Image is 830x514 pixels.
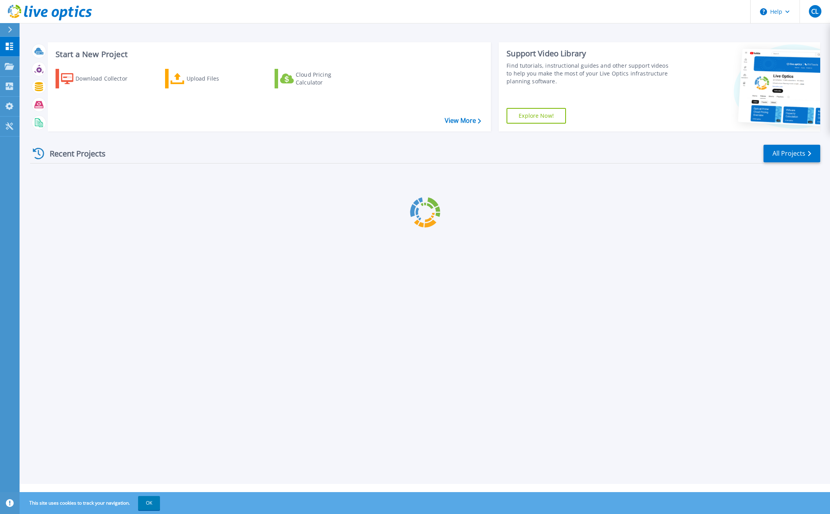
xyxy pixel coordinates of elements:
div: Download Collector [75,71,138,86]
a: All Projects [764,145,820,162]
a: Cloud Pricing Calculator [275,69,362,88]
a: Explore Now! [507,108,566,124]
span: CL [811,8,818,14]
div: Support Video Library [507,49,671,59]
button: OK [138,496,160,510]
div: Find tutorials, instructional guides and other support videos to help you make the most of your L... [507,62,671,85]
a: Download Collector [56,69,143,88]
div: Recent Projects [30,144,116,163]
a: Upload Files [165,69,252,88]
span: This site uses cookies to track your navigation. [22,496,160,510]
div: Cloud Pricing Calculator [296,71,358,86]
h3: Start a New Project [56,50,481,59]
div: Upload Files [187,71,249,86]
a: View More [445,117,481,124]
